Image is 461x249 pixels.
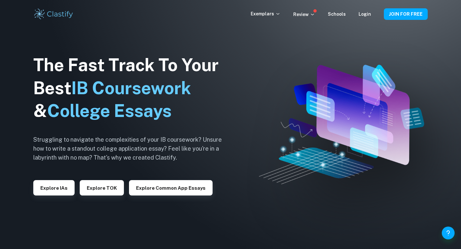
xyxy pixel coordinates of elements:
[80,180,124,195] button: Explore TOK
[442,227,455,239] button: Help and Feedback
[80,185,124,191] a: Explore TOK
[33,185,75,191] a: Explore IAs
[129,185,213,191] a: Explore Common App essays
[293,11,315,18] p: Review
[33,135,232,162] h6: Struggling to navigate the complexities of your IB coursework? Unsure how to write a standout col...
[259,65,424,184] img: Clastify hero
[359,12,371,17] a: Login
[251,10,280,17] p: Exemplars
[33,54,232,123] h1: The Fast Track To Your Best &
[71,78,191,98] span: IB Coursework
[33,8,74,21] img: Clastify logo
[47,101,172,121] span: College Essays
[33,180,75,195] button: Explore IAs
[129,180,213,195] button: Explore Common App essays
[384,8,428,20] button: JOIN FOR FREE
[328,12,346,17] a: Schools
